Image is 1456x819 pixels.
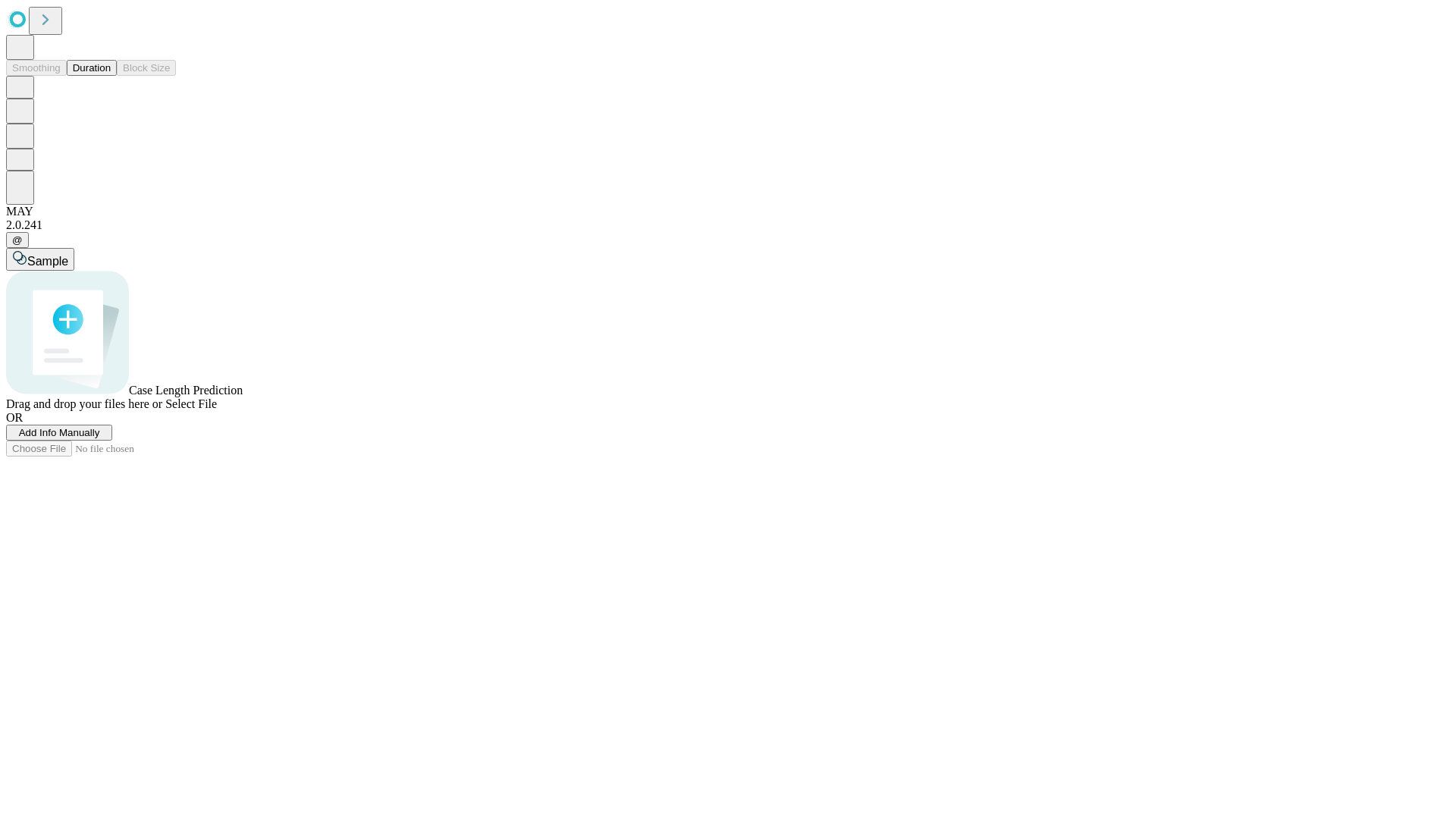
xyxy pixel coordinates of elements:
[6,411,23,424] span: OR
[6,232,29,248] button: @
[117,60,176,76] button: Block Size
[19,427,100,438] span: Add Info Manually
[6,248,74,271] button: Sample
[67,60,117,76] button: Duration
[6,218,1450,232] div: 2.0.241
[6,397,162,410] span: Drag and drop your files here or
[129,384,243,397] span: Case Length Prediction
[6,60,67,76] button: Smoothing
[165,397,217,410] span: Select File
[27,255,68,268] span: Sample
[6,425,112,441] button: Add Info Manually
[12,234,23,246] span: @
[6,205,1450,218] div: MAY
